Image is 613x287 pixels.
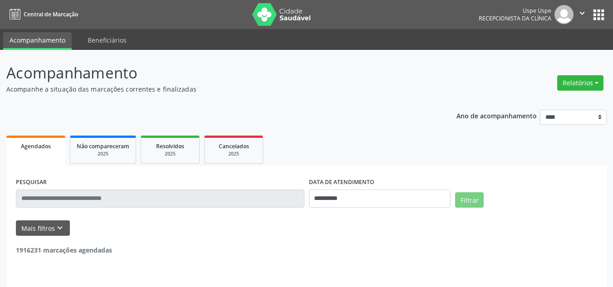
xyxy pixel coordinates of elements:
button: Relatórios [557,75,603,91]
span: Recepcionista da clínica [479,15,551,22]
button: apps [591,7,607,23]
i:  [577,8,587,18]
div: 2025 [211,151,256,157]
i: keyboard_arrow_down [55,223,65,233]
button: Filtrar [455,192,484,208]
img: img [554,5,574,24]
label: DATA DE ATENDIMENTO [309,175,374,190]
strong: 1916231 marcações agendadas [16,246,112,254]
span: Resolvidos [156,142,184,150]
span: Cancelados [219,142,249,150]
button: Mais filtroskeyboard_arrow_down [16,220,70,236]
div: 2025 [77,151,129,157]
label: PESQUISAR [16,175,47,190]
span: Central de Marcação [24,10,78,18]
span: Não compareceram [77,142,129,150]
span: Agendados [21,142,51,150]
p: Acompanhamento [6,62,427,84]
a: Central de Marcação [6,7,78,22]
div: Uspe Uspe [479,7,551,15]
p: Acompanhe a situação das marcações correntes e finalizadas [6,84,427,94]
div: 2025 [147,151,193,157]
a: Beneficiários [81,32,133,48]
button:  [574,5,591,24]
p: Ano de acompanhamento [456,110,537,121]
a: Acompanhamento [3,32,72,50]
